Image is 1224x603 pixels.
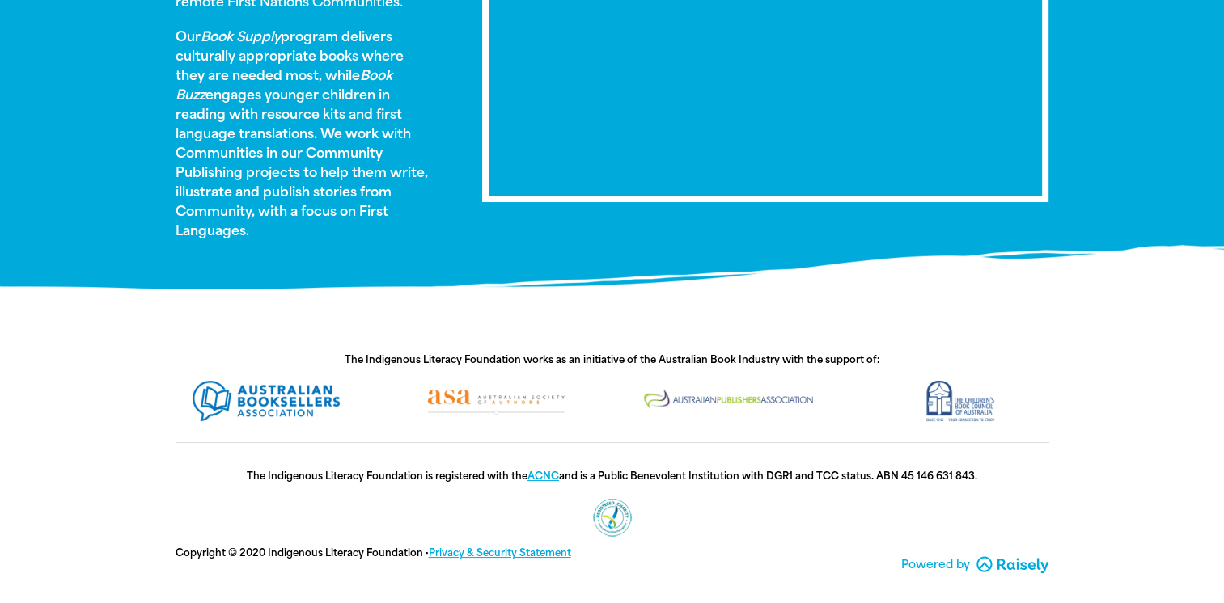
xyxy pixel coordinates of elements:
[176,68,392,103] em: Book Buzz
[527,470,559,482] a: ACNC
[429,547,571,559] a: Privacy & Security Statement
[247,470,977,482] span: The Indigenous Literacy Foundation is registered with the and is a Public Benevolent Institution ...
[176,27,434,241] p: Our program delivers culturally appropriate books where they are needed most, while engages young...
[345,354,879,365] span: The Indigenous Literacy Foundation works as an initiative of the Australian Book Industry with th...
[901,556,1049,573] a: Powered by
[176,547,571,559] span: Copyright © 2020 Indigenous Literacy Foundation ·
[201,29,281,44] em: Book Supply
